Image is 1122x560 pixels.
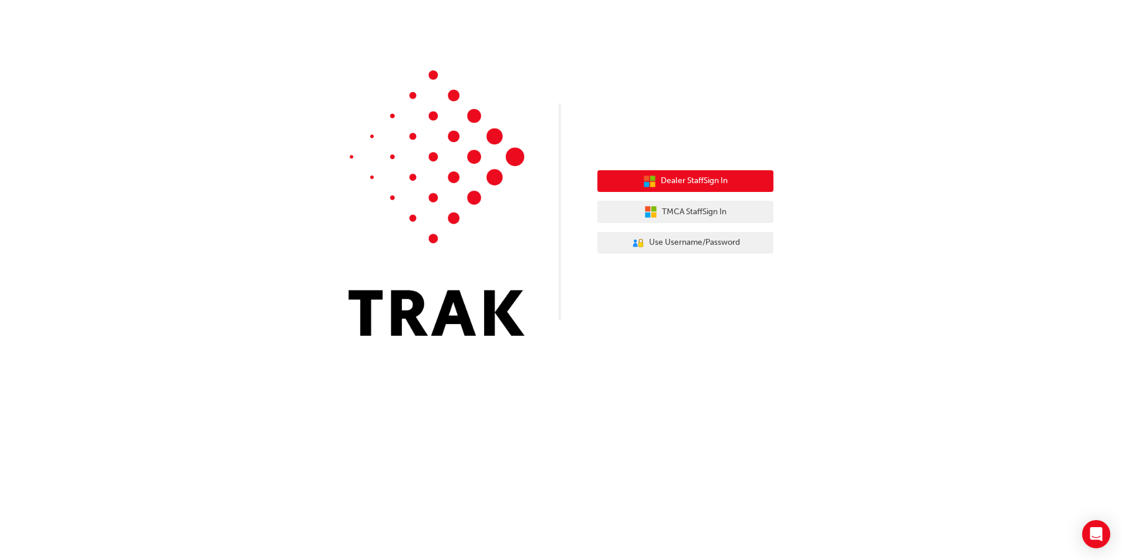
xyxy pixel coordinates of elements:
[1082,520,1110,548] div: Open Intercom Messenger
[662,205,726,219] span: TMCA Staff Sign In
[597,170,773,193] button: Dealer StaffSign In
[597,201,773,223] button: TMCA StaffSign In
[597,232,773,254] button: Use Username/Password
[649,236,740,249] span: Use Username/Password
[349,70,525,336] img: Trak
[661,174,728,188] span: Dealer Staff Sign In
